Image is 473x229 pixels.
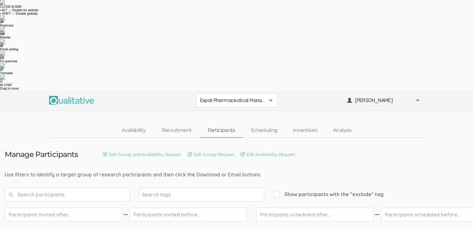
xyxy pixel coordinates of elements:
[123,208,129,221] img: dash.svg
[142,190,181,199] input: Search tags
[374,208,380,221] img: dash.svg
[325,124,359,137] a: Analysis
[285,124,325,137] a: Incentives
[355,97,411,104] span: [PERSON_NAME]
[274,191,384,198] span: Show participants with the "exclude" tag
[153,124,199,137] a: Recruitment
[5,208,122,221] input: Participants invited after...
[49,96,94,105] img: Qualitative
[200,97,265,104] span: Expat Pharmaceutical Managers
[240,151,295,158] a: Edit Availability Request
[243,124,285,137] a: Scheduling
[5,188,130,201] input: Search participants
[196,93,277,107] button: Expat Pharmaceutical Managers
[103,151,181,158] a: Edit Survey and Availability Request
[129,208,247,221] input: Participants invited before...
[199,124,243,137] a: Participants
[5,150,78,159] h3: Manage Participants
[343,93,424,107] button: [PERSON_NAME]
[188,151,234,158] a: Edit Survey Request
[256,208,373,221] input: Participants scheduled after...
[114,124,153,137] a: Availability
